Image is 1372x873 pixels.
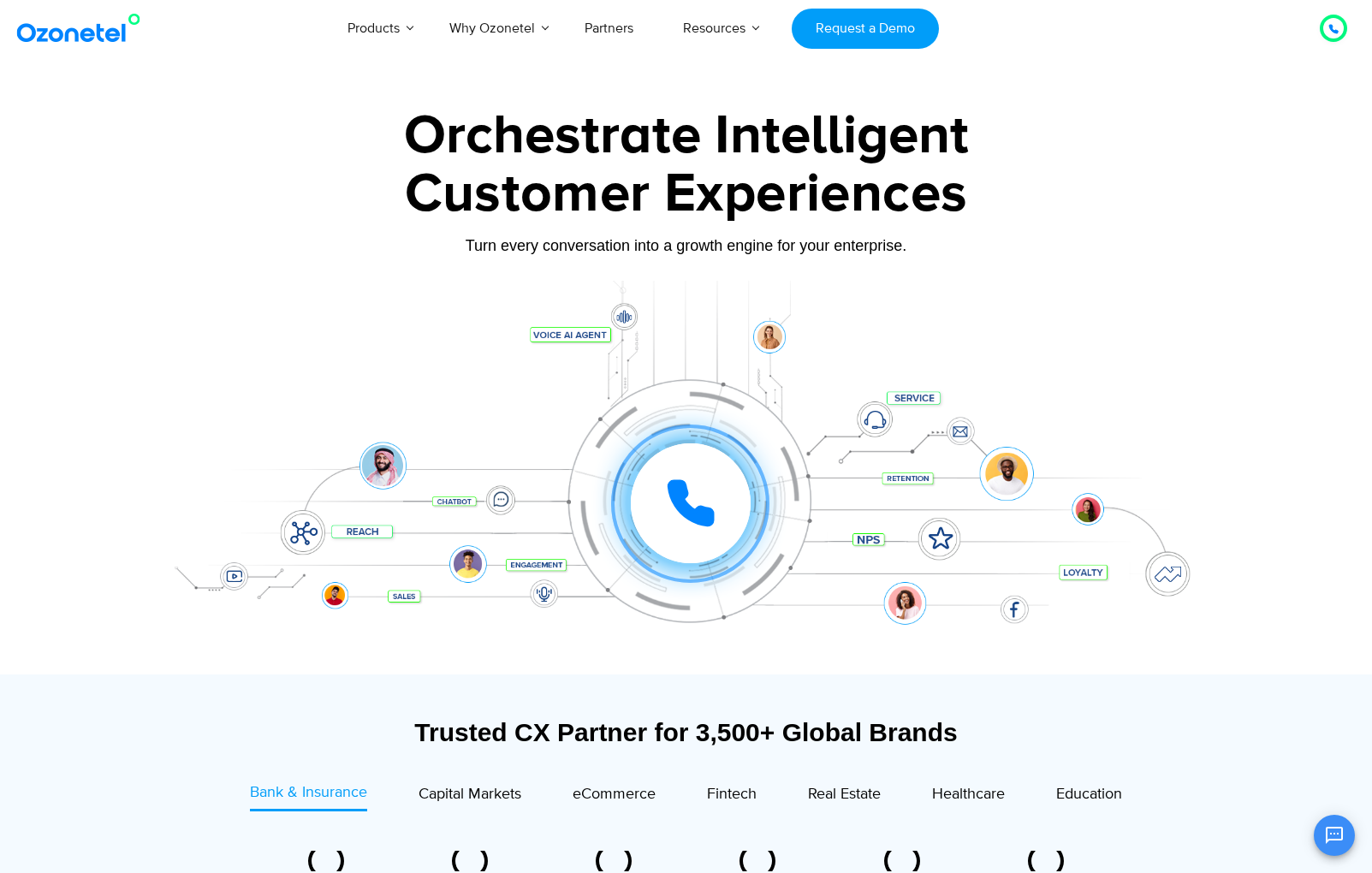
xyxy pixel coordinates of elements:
a: Real Estate [808,781,881,811]
div: Orchestrate Intelligent [151,109,1221,163]
span: Healthcare [932,785,1005,804]
div: 1 of 6 [254,851,398,871]
a: Request a Demo [792,9,938,49]
a: Bank & Insurance [250,781,367,811]
div: Turn every conversation into a growth engine for your enterprise. [151,236,1221,255]
a: Healthcare [932,781,1005,811]
div: Customer Experiences [151,153,1221,235]
a: Capital Markets [419,781,521,811]
div: Image Carousel [254,851,1119,871]
span: Bank & Insurance [250,783,367,802]
span: eCommerce [573,785,656,804]
a: eCommerce [573,781,656,811]
span: Real Estate [808,785,881,804]
span: Education [1056,785,1122,804]
div: 2 of 6 [398,851,542,871]
div: 3 of 6 [542,851,686,871]
div: 4 of 6 [686,851,829,871]
div: Trusted CX Partner for 3,500+ Global Brands [160,717,1213,747]
a: Education [1056,781,1122,811]
span: Fintech [707,785,757,804]
div: 6 of 6 [974,851,1118,871]
span: Capital Markets [419,785,521,804]
button: Open chat [1314,815,1355,856]
a: Fintech [707,781,757,811]
div: 5 of 6 [830,851,974,871]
